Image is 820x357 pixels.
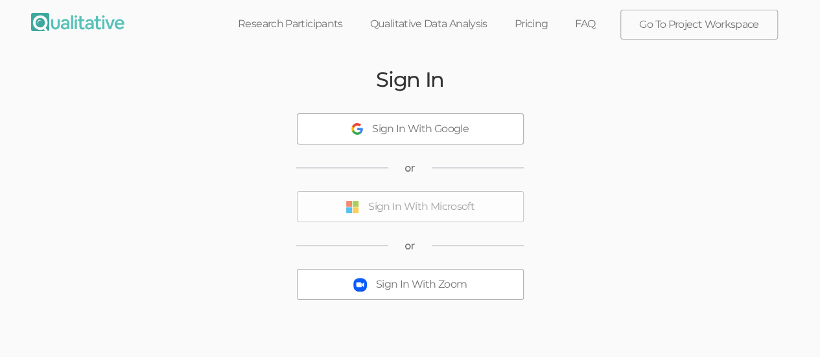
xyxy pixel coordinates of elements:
img: Qualitative [31,13,124,31]
button: Sign In With Google [297,113,524,144]
img: Sign In With Google [351,123,363,135]
div: Sign In With Google [372,122,469,137]
div: Sign In With Microsoft [368,200,474,214]
span: or [404,161,416,176]
a: Research Participants [224,10,357,38]
a: FAQ [561,10,609,38]
span: or [404,238,416,253]
a: Go To Project Workspace [621,10,777,39]
a: Qualitative Data Analysis [357,10,501,38]
h2: Sign In [376,68,444,91]
button: Sign In With Microsoft [297,191,524,222]
img: Sign In With Zoom [353,278,367,292]
button: Sign In With Zoom [297,269,524,300]
a: Pricing [501,10,562,38]
div: Sign In With Zoom [376,277,467,292]
iframe: Chat Widget [755,295,820,357]
img: Sign In With Microsoft [346,200,359,214]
